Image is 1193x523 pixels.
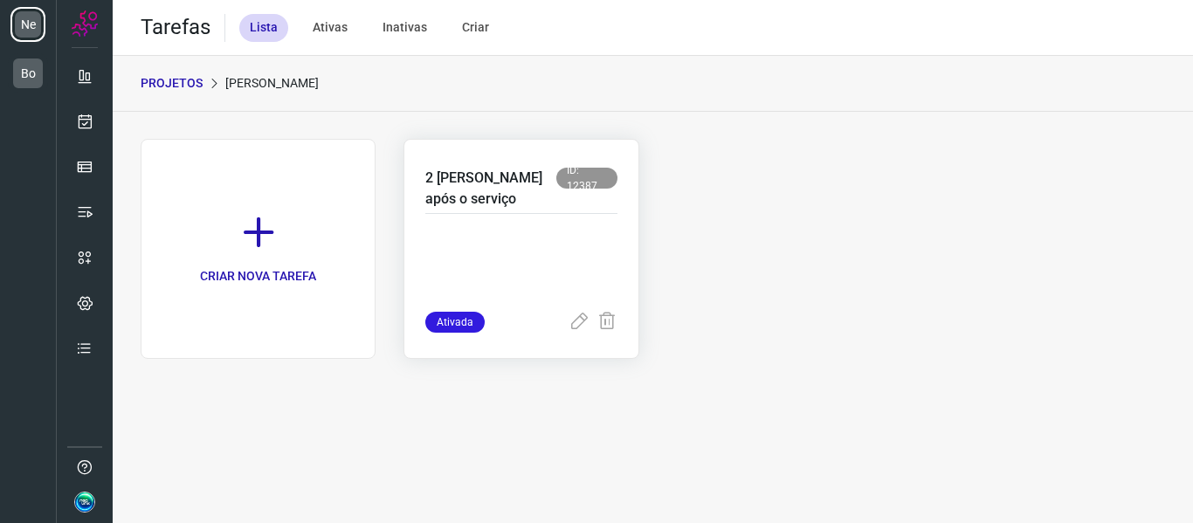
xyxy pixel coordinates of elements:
[239,14,288,42] div: Lista
[141,139,376,359] a: CRIAR NOVA TAREFA
[556,168,617,189] span: ID: 12387
[425,168,555,210] p: 2 [PERSON_NAME] após o serviço
[10,7,45,42] li: Ne
[372,14,438,42] div: Inativas
[141,74,203,93] p: PROJETOS
[452,14,500,42] div: Criar
[225,74,319,93] p: [PERSON_NAME]
[302,14,358,42] div: Ativas
[72,10,98,37] img: Logo
[200,267,316,286] p: CRIAR NOVA TAREFA
[425,312,485,333] span: Ativada
[10,56,45,91] li: Bo
[141,15,210,40] h2: Tarefas
[74,492,95,513] img: 47c40af94961a9f83d4b05d5585d06bd.jpg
